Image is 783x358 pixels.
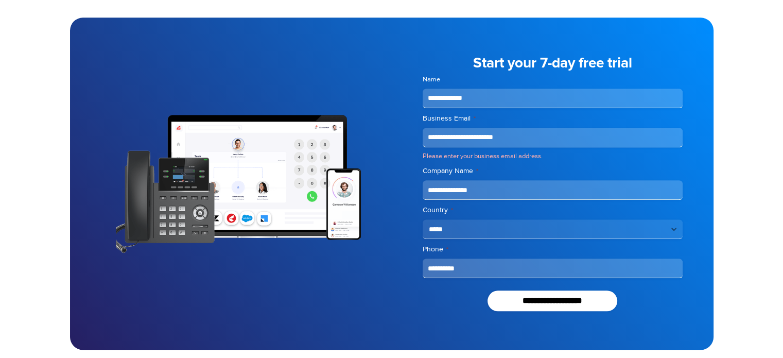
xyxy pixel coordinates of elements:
label: Business Email [423,113,683,124]
div: Please enter your business email address. [423,151,683,161]
h5: Start your 7-day free trial [423,56,683,71]
label: Name [423,75,683,84]
label: Company Name [423,166,683,176]
label: Country [423,205,683,215]
label: Phone [423,244,683,254]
